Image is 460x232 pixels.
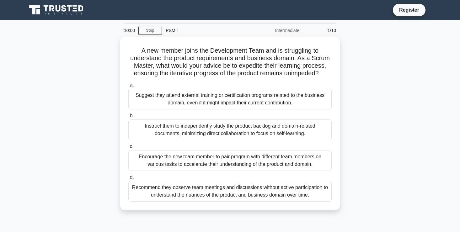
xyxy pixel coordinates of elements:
div: Intermediate [248,24,303,37]
div: 10:00 [120,24,138,37]
a: Stop [138,27,162,34]
div: Suggest they attend external training or certification programs related to the business domain, e... [128,89,332,109]
h5: A new member joins the Development Team and is struggling to understand the product requirements ... [128,47,332,77]
div: 1/10 [303,24,340,37]
span: a. [130,82,134,87]
div: Instruct them to independently study the product backlog and domain-related documents, minimizing... [128,119,332,140]
span: c. [130,144,133,149]
span: d. [130,174,134,180]
a: Register [395,6,423,14]
div: Recommend they observe team meetings and discussions without active participation to understand t... [128,181,332,202]
span: b. [130,113,134,118]
div: Encourage the new team member to pair program with different team members on various tasks to acc... [128,150,332,171]
div: PSM I [162,24,248,37]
